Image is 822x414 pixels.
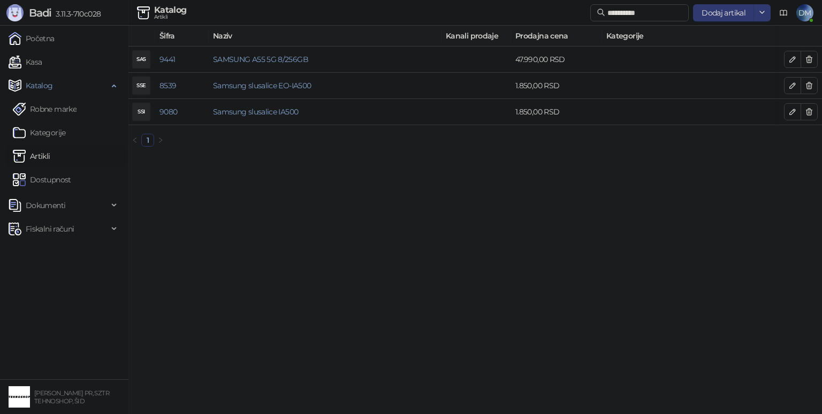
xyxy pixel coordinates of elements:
[34,389,109,405] small: [PERSON_NAME] PR, SZTR TEHNOSHOP, ŠID
[9,386,30,408] img: 64x64-companyLogo-68805acf-9e22-4a20-bcb3-9756868d3d19.jpeg
[213,107,298,117] a: Samsung slusalice IA500
[29,6,51,19] span: Badi
[133,103,150,120] div: SSI
[511,47,602,73] td: 47.990,00 RSD
[154,6,187,14] div: Katalog
[702,8,745,18] span: Dodaj artikal
[133,51,150,68] div: SA5
[154,14,187,20] div: Artikli
[26,75,53,96] span: Katalog
[159,55,175,64] a: 9441
[128,134,141,147] li: Prethodna strana
[26,218,74,240] span: Fiskalni računi
[213,55,308,64] a: SAMSUNG A55 5G 8/256GB
[209,73,442,99] td: Samsung slusalice EO-IA500
[133,77,150,94] div: SSE
[693,4,754,21] button: Dodaj artikal
[209,47,442,73] td: SAMSUNG A55 5G 8/256GB
[26,195,65,216] span: Dokumenti
[51,9,101,19] span: 3.11.3-710c028
[128,134,141,147] button: left
[6,4,24,21] img: Logo
[511,73,602,99] td: 1.850,00 RSD
[606,30,820,42] span: Kategorije
[141,134,154,147] li: 1
[511,26,602,47] th: Prodajna cena
[13,145,50,167] a: ArtikliArtikli
[209,26,442,47] th: Naziv
[159,81,176,90] a: 8539
[9,51,42,73] a: Kasa
[154,134,167,147] button: right
[13,98,77,120] a: Robne marke
[142,134,154,146] a: 1
[137,6,150,19] img: Artikli
[155,26,209,47] th: Šifra
[511,99,602,125] td: 1.850,00 RSD
[796,4,813,21] span: DM
[159,107,177,117] a: 9080
[132,137,138,143] span: left
[442,26,511,47] th: Kanali prodaje
[13,122,66,143] a: Kategorije
[775,4,792,21] a: Dokumentacija
[157,137,164,143] span: right
[9,28,55,49] a: Početna
[213,81,311,90] a: Samsung slusalice EO-IA500
[154,134,167,147] li: Sledeća strana
[13,150,26,163] img: Artikli
[13,169,71,190] a: Dostupnost
[209,99,442,125] td: Samsung slusalice IA500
